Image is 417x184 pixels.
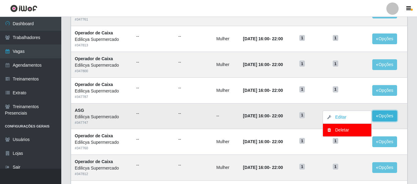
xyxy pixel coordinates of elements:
[299,86,305,92] span: 1
[178,33,209,40] ul: --
[213,103,239,129] td: --
[75,36,129,43] div: Edilicya Supermercado
[243,88,283,93] strong: -
[333,35,338,41] span: 1
[272,62,283,67] time: 22:00
[299,138,305,144] span: 1
[213,26,239,52] td: Mulher
[75,114,129,120] div: Edilicya Supermercado
[329,127,365,133] div: Deletar
[75,30,113,35] strong: Operador de Caixa
[136,136,171,143] ul: --
[333,61,338,67] span: 1
[75,171,129,177] div: # 347812
[178,136,209,143] ul: --
[136,162,171,168] ul: --
[272,113,283,118] time: 22:00
[178,85,209,91] ul: --
[213,77,239,103] td: Mulher
[75,139,129,146] div: Edilicya Supermercado
[213,129,239,155] td: Mulher
[272,88,283,93] time: 22:00
[75,133,113,138] strong: Operador de Caixa
[136,33,171,40] ul: --
[243,36,269,41] time: [DATE] 16:00
[372,136,397,147] button: Opções
[299,164,305,170] span: 1
[75,17,129,22] div: # 347761
[136,85,171,91] ul: --
[136,110,171,117] ul: --
[372,111,397,121] button: Opções
[299,35,305,41] span: 1
[178,110,209,117] ul: --
[272,36,283,41] time: 22:00
[75,82,113,87] strong: Operador de Caixa
[243,113,283,118] strong: -
[178,162,209,168] ul: --
[372,33,397,44] button: Opções
[178,59,209,65] ul: --
[75,146,129,151] div: # 347760
[75,88,129,94] div: Edilicya Supermercado
[333,164,338,170] span: 1
[243,88,269,93] time: [DATE] 16:00
[243,113,269,118] time: [DATE] 16:00
[213,52,239,77] td: Mulher
[329,115,347,119] a: Editar
[75,56,113,61] strong: Operador de Caixa
[243,62,283,67] strong: -
[372,162,397,173] button: Opções
[75,94,129,100] div: # 347787
[272,165,283,170] time: 22:00
[136,59,171,65] ul: --
[10,5,37,12] img: CoreUI Logo
[243,36,283,41] strong: -
[75,62,129,69] div: Edilicya Supermercado
[333,138,338,144] span: 1
[75,165,129,171] div: Edilicya Supermercado
[75,108,84,113] strong: ASG
[333,86,338,92] span: 1
[75,69,129,74] div: # 347800
[75,159,113,164] strong: Operador de Caixa
[75,120,129,125] div: # 347747
[372,59,397,70] button: Opções
[213,155,239,181] td: Mulher
[372,85,397,96] button: Opções
[299,61,305,67] span: 1
[272,139,283,144] time: 22:00
[299,112,305,118] span: 1
[243,62,269,67] time: [DATE] 16:00
[75,43,129,48] div: # 347813
[243,165,283,170] strong: -
[243,165,269,170] time: [DATE] 16:00
[243,139,283,144] strong: -
[243,139,269,144] time: [DATE] 16:00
